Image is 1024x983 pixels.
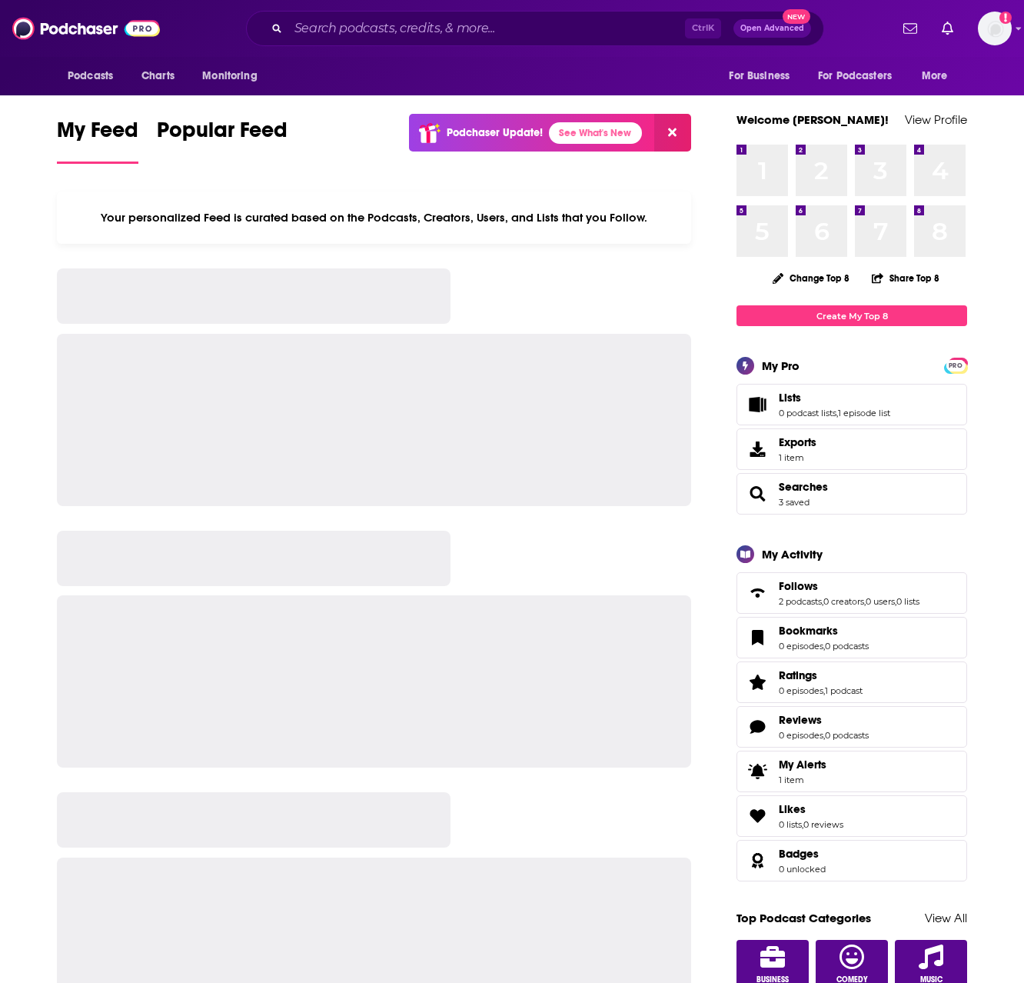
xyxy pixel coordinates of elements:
[57,117,138,164] a: My Feed
[825,685,863,696] a: 1 podcast
[68,65,113,87] span: Podcasts
[685,18,721,38] span: Ctrl K
[779,864,826,875] a: 0 unlocked
[779,758,826,771] span: My Alerts
[762,358,800,373] div: My Pro
[779,847,826,861] a: Badges
[447,126,543,139] p: Podchaser Update!
[742,671,773,693] a: Ratings
[779,641,823,651] a: 0 episodes
[779,819,802,830] a: 0 lists
[736,706,967,748] span: Reviews
[836,408,838,418] span: ,
[288,16,685,41] input: Search podcasts, credits, & more...
[729,65,790,87] span: For Business
[866,596,895,607] a: 0 users
[864,596,866,607] span: ,
[779,408,836,418] a: 0 podcast lists
[742,582,773,604] a: Follows
[736,751,967,792] a: My Alerts
[57,117,138,152] span: My Feed
[946,359,965,371] a: PRO
[736,112,889,127] a: Welcome [PERSON_NAME]!
[825,730,869,741] a: 0 podcasts
[131,62,184,91] a: Charts
[779,435,816,449] span: Exports
[822,596,823,607] span: ,
[823,641,825,651] span: ,
[978,12,1012,45] button: Show profile menu
[978,12,1012,45] img: User Profile
[736,428,967,470] a: Exports
[779,668,817,682] span: Ratings
[925,911,967,925] a: View All
[762,547,823,561] div: My Activity
[202,65,257,87] span: Monitoring
[823,685,825,696] span: ,
[897,15,923,42] a: Show notifications dropdown
[736,911,871,925] a: Top Podcast Categories
[191,62,277,91] button: open menu
[779,579,919,593] a: Follows
[779,713,869,727] a: Reviews
[742,438,773,460] span: Exports
[905,112,967,127] a: View Profile
[733,19,811,38] button: Open AdvancedNew
[779,847,819,861] span: Badges
[779,668,863,682] a: Ratings
[779,391,890,405] a: Lists
[12,14,160,43] a: Podchaser - Follow, Share and Rate Podcasts
[736,795,967,837] span: Likes
[742,483,773,505] a: Searches
[818,65,892,87] span: For Podcasters
[736,617,967,658] span: Bookmarks
[736,840,967,881] span: Badges
[946,360,965,372] span: PRO
[838,408,890,418] a: 1 episode list
[141,65,175,87] span: Charts
[779,596,822,607] a: 2 podcasts
[779,391,801,405] span: Lists
[779,802,806,816] span: Likes
[736,305,967,326] a: Create My Top 8
[978,12,1012,45] span: Logged in as Ashley_Beenen
[57,62,133,91] button: open menu
[895,596,896,607] span: ,
[736,384,967,425] span: Lists
[936,15,959,42] a: Show notifications dropdown
[871,263,940,293] button: Share Top 8
[999,12,1012,24] svg: Add a profile image
[157,117,288,164] a: Popular Feed
[779,802,843,816] a: Likes
[157,117,288,152] span: Popular Feed
[779,775,826,785] span: 1 item
[823,596,864,607] a: 0 creators
[736,572,967,614] span: Follows
[808,62,914,91] button: open menu
[825,641,869,651] a: 0 podcasts
[246,11,824,46] div: Search podcasts, credits, & more...
[783,9,810,24] span: New
[742,716,773,738] a: Reviews
[742,394,773,415] a: Lists
[57,192,691,244] div: Your personalized Feed is curated based on the Podcasts, Creators, Users, and Lists that you Follow.
[779,624,838,638] span: Bookmarks
[718,62,809,91] button: open menu
[742,627,773,648] a: Bookmarks
[742,805,773,827] a: Likes
[896,596,919,607] a: 0 lists
[736,661,967,703] span: Ratings
[742,761,773,782] span: My Alerts
[779,624,869,638] a: Bookmarks
[763,268,859,288] button: Change Top 8
[911,62,967,91] button: open menu
[779,497,810,508] a: 3 saved
[802,819,803,830] span: ,
[779,713,822,727] span: Reviews
[549,122,642,144] a: See What's New
[742,850,773,871] a: Badges
[803,819,843,830] a: 0 reviews
[779,452,816,463] span: 1 item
